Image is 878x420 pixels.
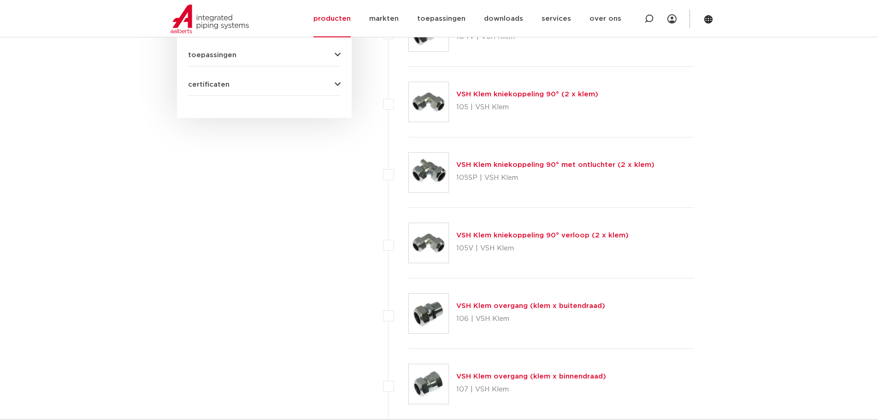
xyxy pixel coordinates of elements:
p: 105 | VSH Klem [456,100,598,115]
img: Thumbnail for VSH Klem overgang (klem x binnendraad) [409,364,448,404]
img: Thumbnail for VSH Klem kniekoppeling 90° verloop (2 x klem) [409,223,448,263]
span: certificaten [188,81,230,88]
img: Thumbnail for VSH Klem kniekoppeling 90° (2 x klem) [409,82,448,122]
p: 105SP | VSH Klem [456,171,654,185]
span: toepassingen [188,52,236,59]
button: toepassingen [188,52,341,59]
p: 107 | VSH Klem [456,382,606,397]
a: VSH Klem overgang (klem x binnendraad) [456,373,606,380]
a: VSH Klem overgang (klem x buitendraad) [456,302,605,309]
a: VSH Klem kniekoppeling 90° verloop (2 x klem) [456,232,629,239]
button: certificaten [188,81,341,88]
a: VSH Klem kniekoppeling 90° met ontluchter (2 x klem) [456,161,654,168]
a: VSH Klem kniekoppeling 90° (2 x klem) [456,91,598,98]
p: 106 | VSH Klem [456,312,605,326]
p: 105V | VSH Klem [456,241,629,256]
img: Thumbnail for VSH Klem overgang (klem x buitendraad) [409,294,448,333]
img: Thumbnail for VSH Klem kniekoppeling 90° met ontluchter (2 x klem) [409,153,448,192]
